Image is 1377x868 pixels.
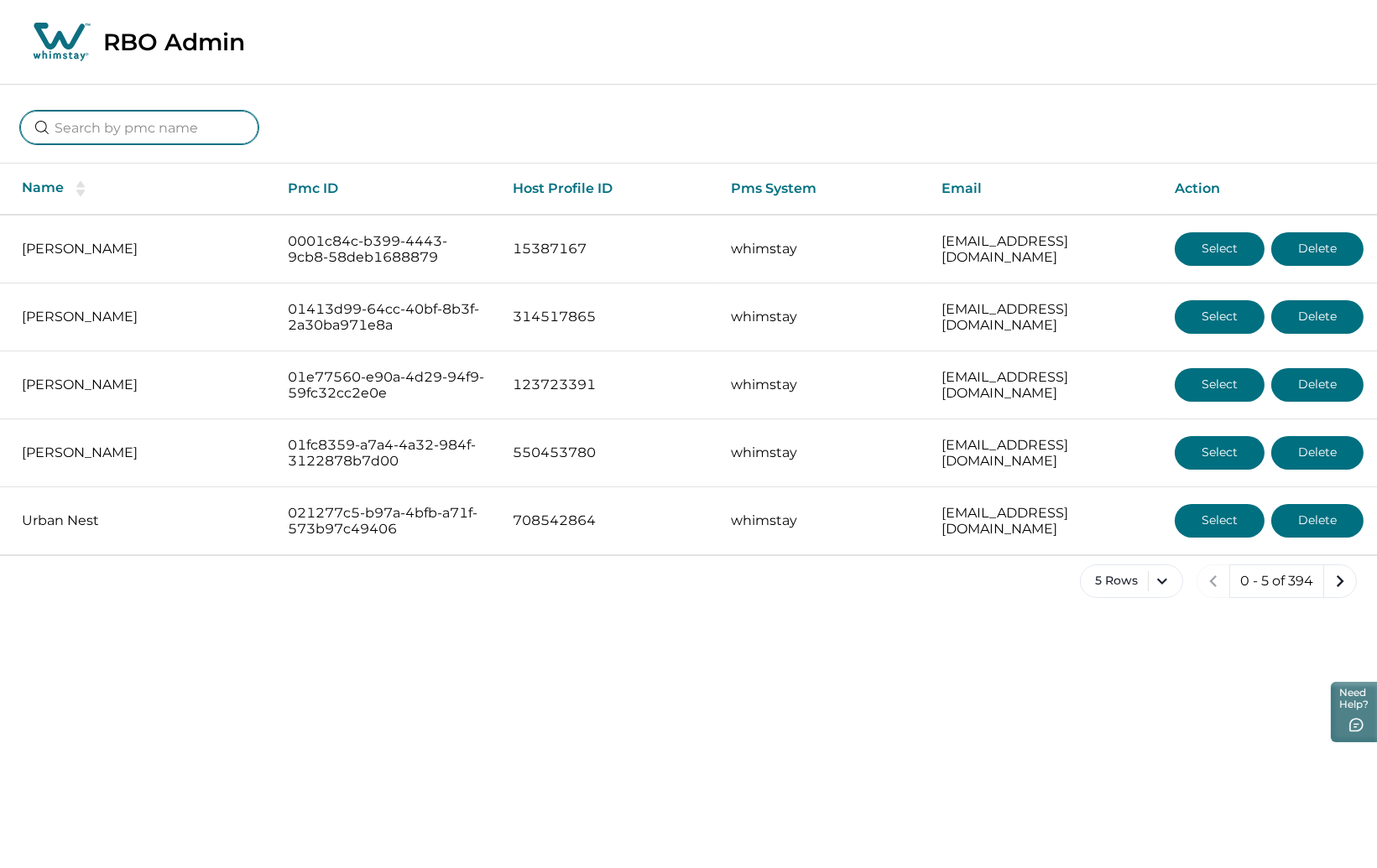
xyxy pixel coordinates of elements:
p: 01e77560-e90a-4d29-94f9-59fc32cc2e0e [288,369,486,402]
p: 123723391 [513,377,704,393]
p: [EMAIL_ADDRESS][DOMAIN_NAME] [941,505,1148,538]
p: [EMAIL_ADDRESS][DOMAIN_NAME] [941,437,1148,470]
button: Delete [1271,232,1364,266]
button: Select [1175,368,1265,402]
button: Delete [1271,368,1364,402]
button: Delete [1271,300,1364,334]
button: 5 Rows [1080,564,1183,598]
p: 314517865 [513,309,704,325]
th: Pmc ID [274,164,499,215]
p: [PERSON_NAME] [22,444,261,461]
p: whimstay [731,444,915,461]
p: 01413d99-64cc-40bf-8b3f-2a30ba971e8a [288,301,486,334]
p: [PERSON_NAME] [22,377,261,393]
button: Delete [1271,436,1364,470]
button: next page [1323,564,1357,598]
p: [PERSON_NAME] [22,309,261,325]
button: previous page [1197,564,1230,598]
button: Select [1175,232,1265,266]
input: Search by pmc name [20,111,258,144]
p: 550453780 [513,444,704,461]
button: Delete [1271,504,1364,538]
p: whimstay [731,241,915,257]
th: Host Profile ID [499,164,717,215]
th: Pms System [717,164,928,215]
p: Urban Nest [22,512,261,529]
p: 01fc8359-a7a4-4a32-984f-3122878b7d00 [288,437,486,470]
p: [EMAIL_ADDRESS][DOMAIN_NAME] [941,233,1148,266]
p: whimstay [731,309,915,325]
p: whimstay [731,512,915,529]
p: 0 - 5 of 394 [1240,573,1313,590]
button: sorting [64,180,97,197]
th: Action [1161,164,1377,215]
button: Select [1175,504,1265,538]
button: 0 - 5 of 394 [1229,564,1324,598]
button: Select [1175,300,1265,334]
p: 708542864 [513,512,704,529]
p: 021277c5-b97a-4bfb-a71f-573b97c49406 [288,505,486,538]
button: Select [1175,436,1265,470]
p: 0001c84c-b399-4443-9cb8-58deb1688879 [288,233,486,266]
p: [EMAIL_ADDRESS][DOMAIN_NAME] [941,369,1148,402]
p: [PERSON_NAME] [22,241,261,257]
th: Email [928,164,1161,215]
p: RBO Admin [103,28,245,56]
p: [EMAIL_ADDRESS][DOMAIN_NAME] [941,301,1148,334]
p: 15387167 [513,241,704,257]
p: whimstay [731,377,915,393]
